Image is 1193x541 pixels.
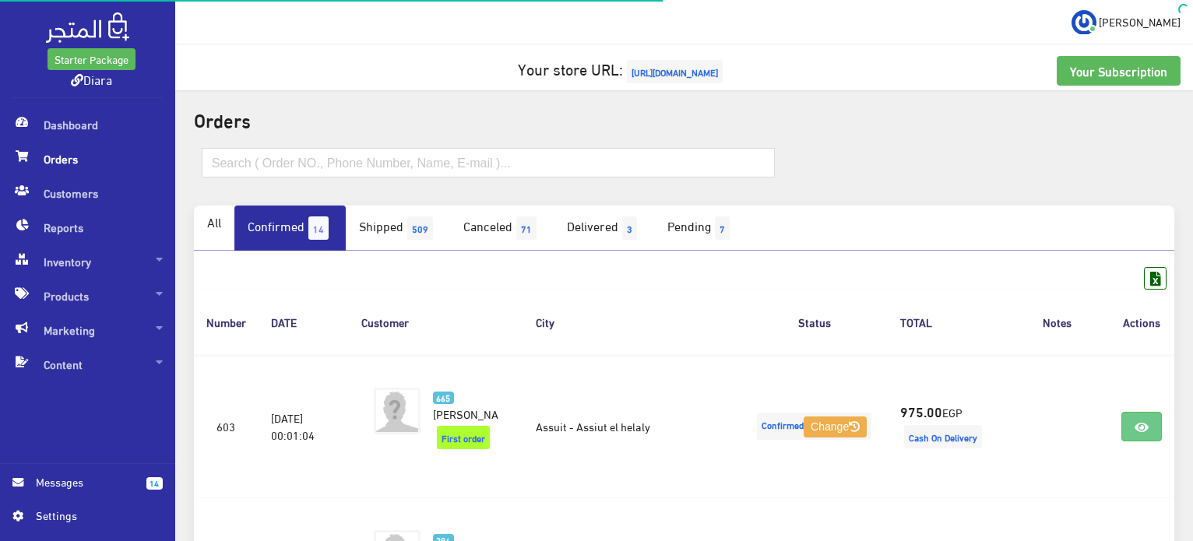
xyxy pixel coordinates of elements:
[194,355,259,498] td: 603
[523,355,741,498] td: Assuit - Assiut el helaly
[12,313,163,347] span: Marketing
[12,107,163,142] span: Dashboard
[202,148,775,177] input: Search ( Order NO., Phone Number, Name, E-mail )...
[146,477,163,490] span: 14
[12,210,163,244] span: Reports
[234,206,346,251] a: Confirmed14
[194,109,1174,129] h2: Orders
[518,54,727,83] a: Your store URL:[URL][DOMAIN_NAME]
[450,206,554,251] a: Canceled71
[12,142,163,176] span: Orders
[757,413,871,440] span: Confirmed
[48,48,135,70] a: Starter Package
[71,68,112,90] a: Diara
[516,216,537,240] span: 71
[346,206,450,251] a: Shipped509
[1005,290,1109,354] th: Notes
[904,425,982,448] span: Cash On Delivery
[46,12,129,43] img: .
[407,216,433,240] span: 509
[888,290,1005,354] th: TOTAL
[194,290,259,354] th: Number
[888,355,1005,498] td: EGP
[36,473,134,490] span: Messages
[36,507,150,524] span: Settings
[433,388,498,422] a: 665 [PERSON_NAME]
[654,206,747,251] a: Pending7
[622,216,637,240] span: 3
[194,206,234,238] a: All
[308,216,329,240] span: 14
[1099,12,1181,31] span: [PERSON_NAME]
[523,290,741,354] th: City
[12,279,163,313] span: Products
[12,347,163,381] span: Content
[715,216,730,240] span: 7
[259,290,349,354] th: DATE
[12,473,163,507] a: 14 Messages
[433,392,454,405] span: 665
[627,60,723,83] span: [URL][DOMAIN_NAME]
[1072,10,1096,35] img: ...
[1057,56,1181,86] a: Your Subscription
[374,388,421,434] img: avatar.png
[433,402,516,424] span: [PERSON_NAME]
[349,290,524,354] th: Customer
[804,416,867,438] button: Change
[12,244,163,279] span: Inventory
[1072,9,1181,34] a: ... [PERSON_NAME]
[741,290,888,354] th: Status
[554,206,654,251] a: Delivered3
[12,507,163,532] a: Settings
[259,355,349,498] td: [DATE] 00:01:04
[1109,290,1174,354] th: Actions
[437,426,490,449] span: First order
[900,401,942,421] strong: 975.00
[12,176,163,210] span: Customers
